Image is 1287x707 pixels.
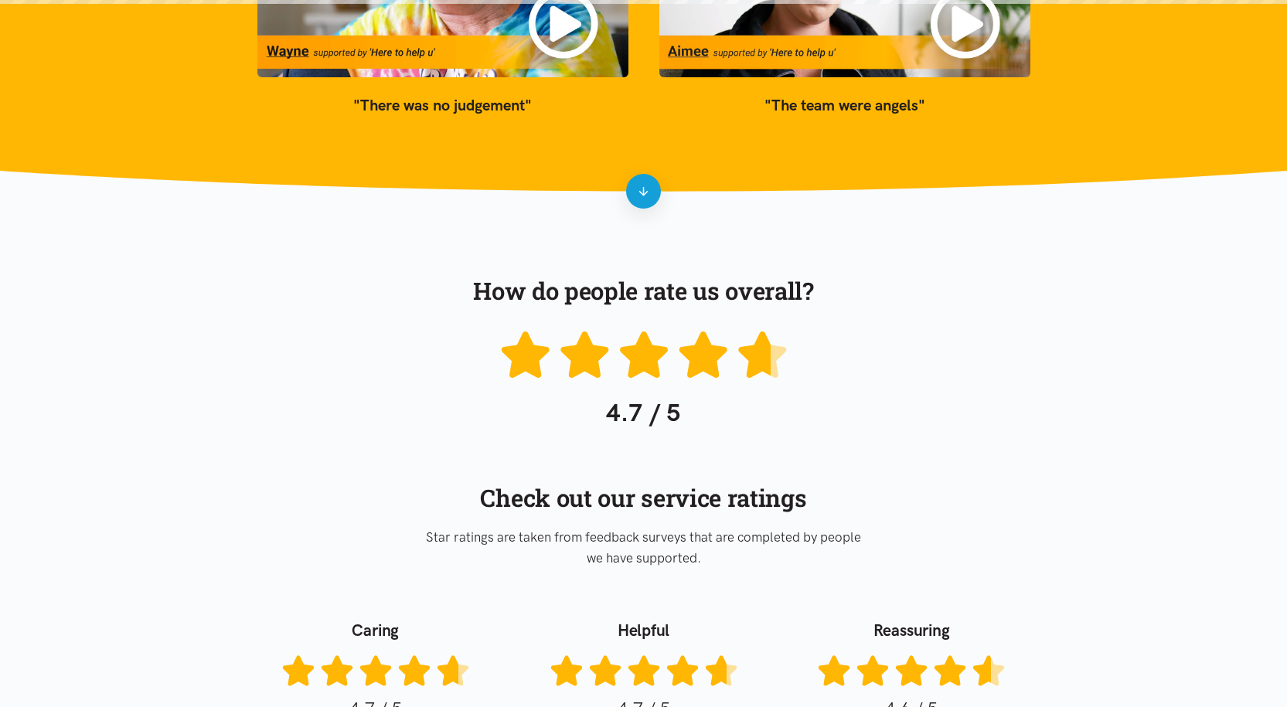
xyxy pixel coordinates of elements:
blockquote: "The team were angels" [659,93,1030,117]
h2: Check out our service ratings [424,482,863,515]
p: Star ratings are taken from feedback surveys that are completed by people we have supported. [424,527,863,569]
p: 4.7 / 5 [499,393,788,433]
blockquote: "There was no judgement" [257,93,628,117]
strong: Caring [352,620,399,640]
strong: Helpful [618,620,670,640]
strong: Reassuring [873,620,950,640]
h2: How do people rate us overall? [424,275,863,308]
